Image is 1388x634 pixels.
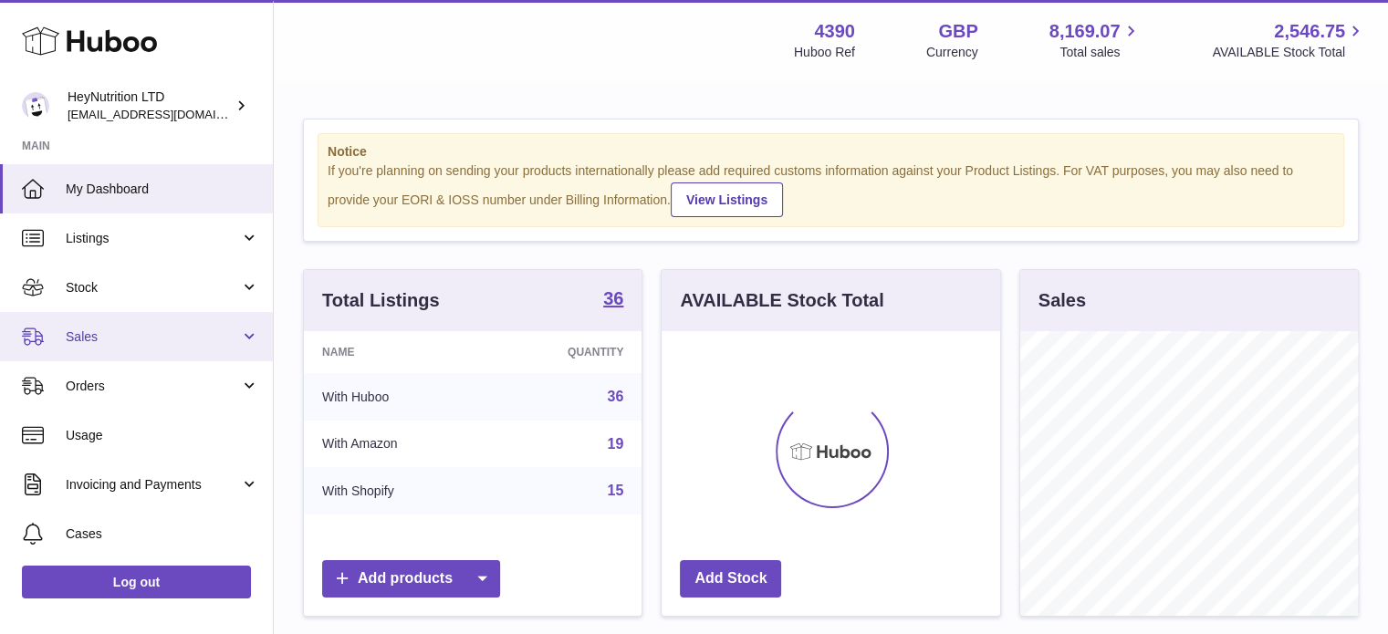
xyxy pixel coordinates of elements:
span: Cases [66,525,259,543]
a: 2,546.75 AVAILABLE Stock Total [1212,19,1366,61]
th: Quantity [489,331,642,373]
div: Huboo Ref [794,44,855,61]
strong: 4390 [814,19,855,44]
div: If you're planning on sending your products internationally please add required customs informati... [328,162,1334,217]
a: View Listings [671,182,783,217]
h3: Sales [1038,288,1086,313]
a: 36 [603,289,623,311]
h3: Total Listings [322,288,440,313]
span: AVAILABLE Stock Total [1212,44,1366,61]
span: Listings [66,230,240,247]
strong: 36 [603,289,623,307]
span: Sales [66,328,240,346]
div: HeyNutrition LTD [68,88,232,123]
span: 2,546.75 [1274,19,1345,44]
span: [EMAIL_ADDRESS][DOMAIN_NAME] [68,107,268,121]
span: Usage [66,427,259,444]
span: Orders [66,378,240,395]
a: 8,169.07 Total sales [1049,19,1142,61]
img: info@heynutrition.com [22,92,49,120]
h3: AVAILABLE Stock Total [680,288,883,313]
span: My Dashboard [66,181,259,198]
th: Name [304,331,489,373]
span: Invoicing and Payments [66,476,240,494]
div: Currency [926,44,978,61]
td: With Amazon [304,421,489,468]
span: 8,169.07 [1049,19,1121,44]
a: 19 [608,436,624,452]
strong: GBP [938,19,977,44]
a: Add products [322,560,500,598]
span: Total sales [1059,44,1141,61]
td: With Huboo [304,373,489,421]
strong: Notice [328,143,1334,161]
a: 36 [608,389,624,404]
a: Add Stock [680,560,781,598]
a: 15 [608,483,624,498]
td: With Shopify [304,467,489,514]
span: Stock [66,279,240,296]
a: Log out [22,566,251,598]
